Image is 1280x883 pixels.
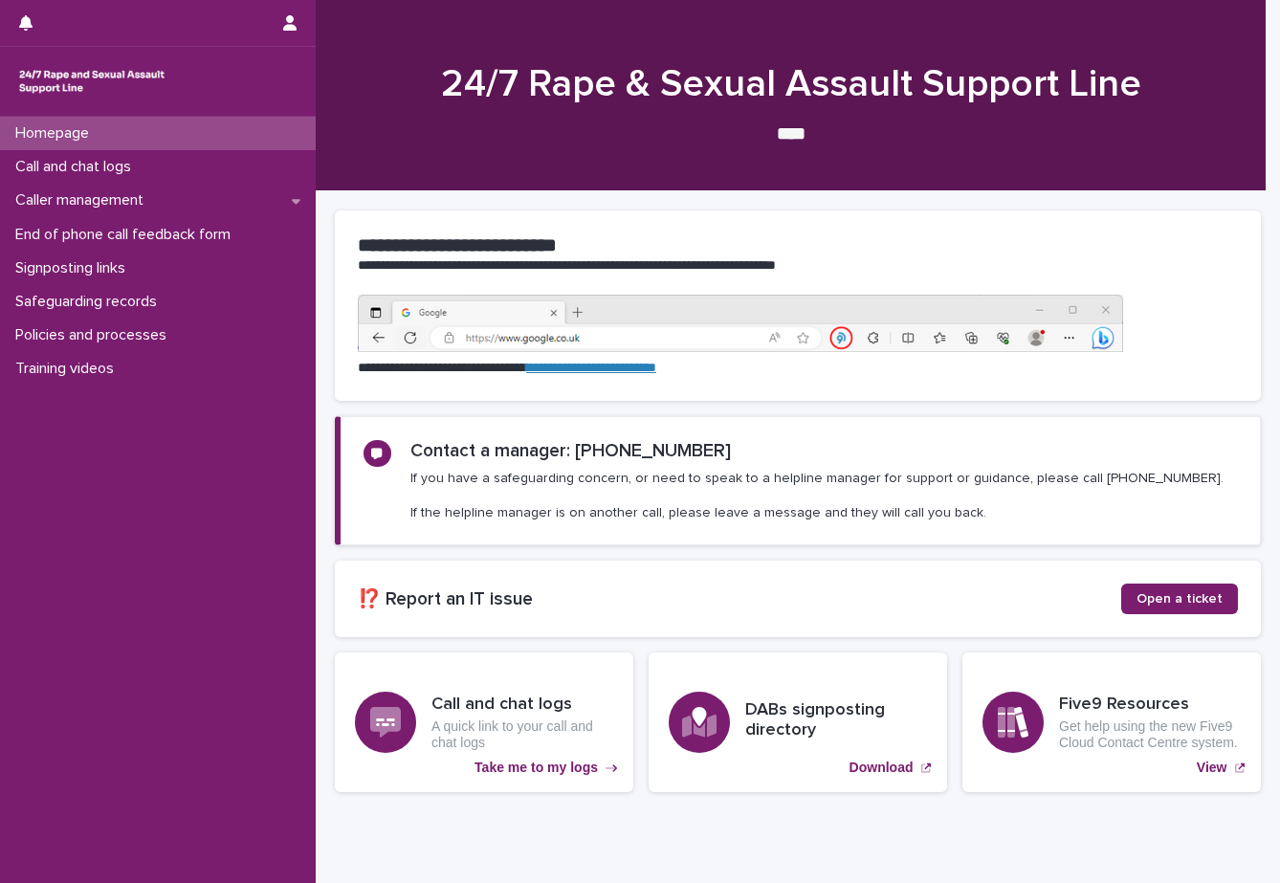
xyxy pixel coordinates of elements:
p: A quick link to your call and chat logs [431,718,613,751]
img: https%3A%2F%2Fcdn.document360.io%2F0deca9d6-0dac-4e56-9e8f-8d9979bfce0e%2FImages%2FDocumentation%... [358,295,1123,352]
p: Signposting links [8,259,141,277]
h2: ⁉️ Report an IT issue [358,588,1121,610]
p: Homepage [8,124,104,143]
p: Policies and processes [8,326,182,344]
p: Take me to my logs [474,760,598,776]
p: Training videos [8,360,129,378]
p: Get help using the new Five9 Cloud Contact Centre system. [1059,718,1241,751]
a: View [962,652,1261,792]
a: Download [649,652,947,792]
img: rhQMoQhaT3yELyF149Cw [15,62,168,100]
p: Caller management [8,191,159,210]
p: End of phone call feedback form [8,226,246,244]
h3: Five9 Resources [1059,695,1241,716]
p: Download [850,760,914,776]
h2: Contact a manager: [PHONE_NUMBER] [410,440,731,462]
span: Open a ticket [1137,592,1223,606]
h1: 24/7 Rape & Sexual Assault Support Line [335,61,1247,107]
p: If you have a safeguarding concern, or need to speak to a helpline manager for support or guidanc... [410,470,1224,522]
a: Take me to my logs [335,652,633,792]
p: Call and chat logs [8,158,146,176]
p: Safeguarding records [8,293,172,311]
a: Open a ticket [1121,584,1238,614]
h3: DABs signposting directory [745,700,927,741]
h3: Call and chat logs [431,695,613,716]
p: View [1197,760,1227,776]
